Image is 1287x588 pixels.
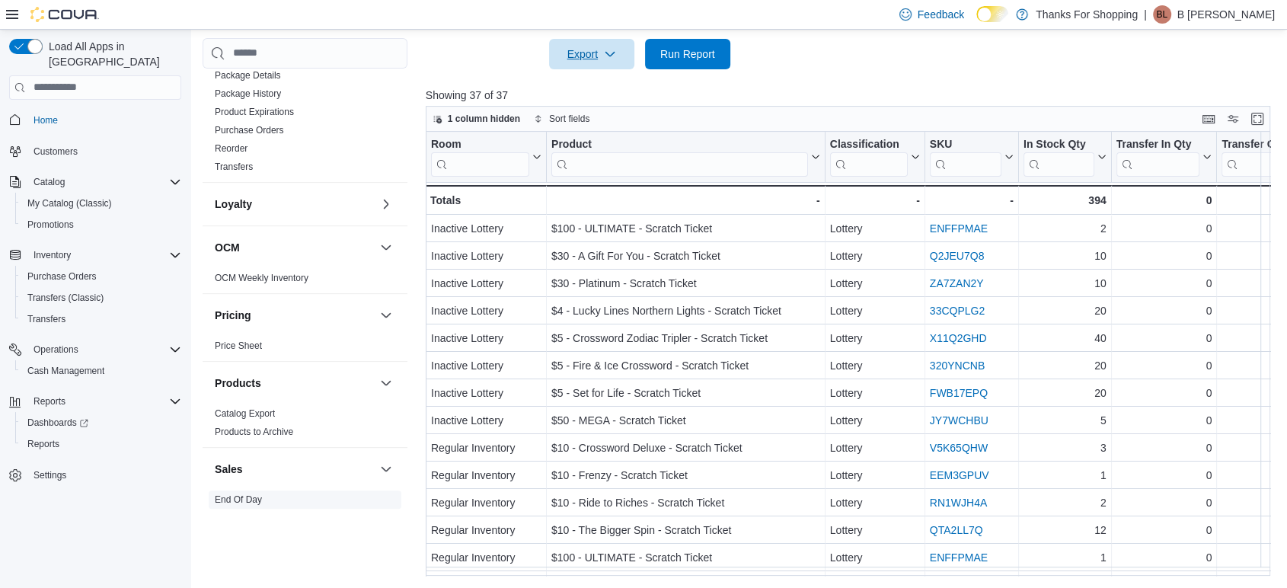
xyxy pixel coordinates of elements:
div: 1 [1024,466,1107,484]
button: Export [549,39,634,69]
button: Loyalty [377,195,395,213]
a: Home [27,111,64,129]
div: Regular Inventory [431,494,541,512]
a: OCM Weekly Inventory [215,273,308,283]
span: Package Details [215,69,281,81]
a: Dashboards [15,412,187,433]
div: $30 - A Gift For You - Scratch Ticket [551,247,820,265]
div: 0 [1116,494,1212,512]
span: Reports [34,395,65,407]
button: Operations [3,339,187,360]
span: Reports [27,438,59,450]
h3: Sales [215,462,243,477]
span: End Of Day [215,494,262,506]
button: 1 column hidden [426,110,526,128]
div: $5 - Crossword Zodiac Tripler - Scratch Ticket [551,329,820,347]
span: Inventory [34,249,71,261]
button: SKU [930,137,1014,176]
div: 20 [1024,302,1107,320]
span: Settings [34,469,66,481]
button: Cash Management [15,360,187,382]
div: SKU URL [930,137,1001,176]
button: Display options [1224,110,1242,128]
div: 3 [1024,439,1107,457]
button: Room [431,137,541,176]
button: Inventory [27,246,77,264]
a: Transfers (Classic) [21,289,110,307]
span: Catalog Export [215,407,275,420]
div: Lottery [830,521,920,539]
div: 0 [1116,191,1212,209]
div: 0 [1116,302,1212,320]
span: Cash Management [21,362,181,380]
div: Lottery [830,356,920,375]
span: Run Report [660,46,715,62]
div: SKU [930,137,1001,152]
div: 0 [1116,247,1212,265]
div: - [830,191,920,209]
button: Products [377,374,395,392]
a: Reports [21,435,65,453]
div: $4 - Lucky Lines Northern Lights - Scratch Ticket [551,302,820,320]
div: $50 - MEGA - Scratch Ticket [551,411,820,430]
button: Promotions [15,214,187,235]
div: 0 [1116,521,1212,539]
div: 40 [1024,329,1107,347]
span: Package History [215,88,281,100]
button: Pricing [215,308,374,323]
span: Settings [27,465,181,484]
div: Product [551,137,808,152]
div: 0 [1116,548,1212,567]
span: Purchase Orders [215,124,284,136]
span: Reorder [215,142,247,155]
div: 12 [1024,521,1107,539]
a: Reorder [215,143,247,154]
span: Purchase Orders [21,267,181,286]
div: Inactive Lottery [431,219,541,238]
div: $10 - Ride to Riches - Scratch Ticket [551,494,820,512]
a: RN1WJH4A [930,497,987,509]
div: Classification [830,137,908,152]
a: Q2JEU7Q8 [930,250,985,262]
div: Room [431,137,529,152]
a: Catalog Export [215,408,275,419]
div: Lottery [830,219,920,238]
div: Lottery [830,274,920,292]
div: $100 - ULTIMATE - Scratch Ticket [551,219,820,238]
button: Settings [3,464,187,486]
div: Inactive Lottery [431,247,541,265]
div: 2 [1024,219,1107,238]
div: 10 [1024,247,1107,265]
span: Export [558,39,625,69]
div: 1 [1024,548,1107,567]
div: Regular Inventory [431,521,541,539]
span: Operations [34,344,78,356]
button: Enter fullscreen [1248,110,1266,128]
span: Dashboards [21,414,181,432]
div: 5 [1024,411,1107,430]
a: My Catalog (Classic) [21,194,118,213]
a: ENFFPMAE [930,222,988,235]
span: Operations [27,340,181,359]
a: Customers [27,142,84,161]
div: Room [431,137,529,176]
span: Transfers (Classic) [27,292,104,304]
span: Catalog [34,176,65,188]
a: Settings [27,466,72,484]
p: Thanks For Shopping [1036,5,1138,24]
div: 20 [1024,384,1107,402]
h3: Loyalty [215,197,252,212]
div: 0 [1116,329,1212,347]
div: 0 [1116,219,1212,238]
button: Product [551,137,820,176]
div: Lottery [830,411,920,430]
div: Inactive Lottery [431,274,541,292]
div: 0 [1116,411,1212,430]
a: Dashboards [21,414,94,432]
a: Purchase Orders [215,125,284,136]
div: $100 - ULTIMATE - Scratch Ticket [551,548,820,567]
div: 2 [1024,494,1107,512]
button: Inventory [3,244,187,266]
div: $30 - Platinum - Scratch Ticket [551,274,820,292]
span: OCM Weekly Inventory [215,272,308,284]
